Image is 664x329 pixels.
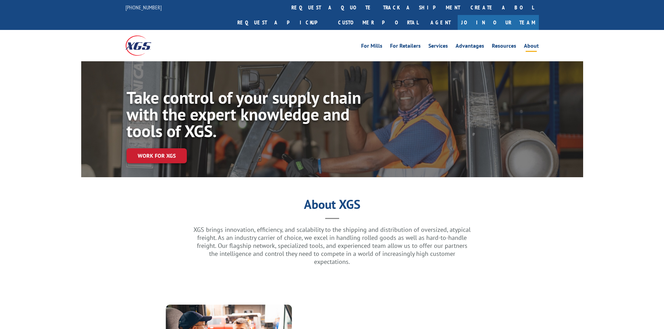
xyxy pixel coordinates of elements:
a: Advantages [456,43,484,51]
a: Customer Portal [333,15,423,30]
a: For Retailers [390,43,421,51]
a: For Mills [361,43,382,51]
a: Services [428,43,448,51]
h1: About XGS [81,199,583,213]
p: XGS brings innovation, efficiency, and scalability to the shipping and distribution of oversized,... [193,226,472,266]
a: Join Our Team [458,15,539,30]
a: [PHONE_NUMBER] [125,4,162,11]
a: About [524,43,539,51]
a: Resources [492,43,516,51]
a: Agent [423,15,458,30]
h1: Take control of your supply chain with the expert knowledge and tools of XGS. [127,89,363,143]
a: Request a pickup [232,15,333,30]
a: Work for XGS [127,148,187,163]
